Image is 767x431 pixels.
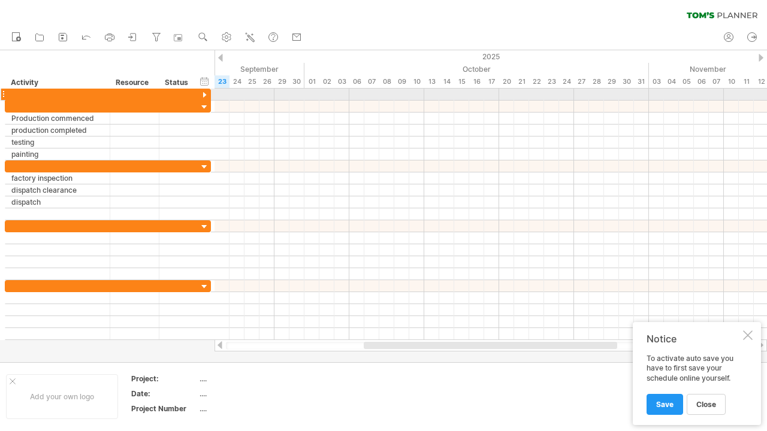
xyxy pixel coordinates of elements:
div: Wednesday, 8 October 2025 [379,75,394,88]
div: Monday, 3 November 2025 [649,75,664,88]
div: Monday, 20 October 2025 [499,75,514,88]
div: Thursday, 2 October 2025 [319,75,334,88]
div: Tuesday, 7 October 2025 [364,75,379,88]
div: dispatch [11,196,104,208]
div: Tuesday, 14 October 2025 [439,75,454,88]
div: Wednesday, 1 October 2025 [304,75,319,88]
div: Project Number [131,403,197,414]
div: .... [200,403,300,414]
div: Wednesday, 24 September 2025 [230,75,244,88]
div: Project: [131,374,197,384]
div: Add your own logo [6,374,118,419]
div: Thursday, 16 October 2025 [469,75,484,88]
div: Thursday, 9 October 2025 [394,75,409,88]
div: Friday, 7 November 2025 [709,75,724,88]
div: Resource [116,77,152,89]
div: Thursday, 25 September 2025 [244,75,259,88]
div: Friday, 31 October 2025 [634,75,649,88]
div: Thursday, 6 November 2025 [694,75,709,88]
div: Tuesday, 28 October 2025 [589,75,604,88]
div: Friday, 17 October 2025 [484,75,499,88]
div: testing [11,136,104,148]
div: Friday, 26 September 2025 [259,75,274,88]
div: Notice [647,333,741,345]
div: To activate auto save you have to first save your schedule online yourself. [647,354,741,414]
div: Tuesday, 30 September 2025 [289,75,304,88]
span: close [696,400,716,409]
div: Tuesday, 11 November 2025 [739,75,754,88]
div: .... [200,374,300,384]
div: Thursday, 23 October 2025 [544,75,559,88]
div: production completed [11,125,104,136]
div: Friday, 3 October 2025 [334,75,349,88]
div: Tuesday, 23 September 2025 [215,75,230,88]
a: close [687,394,726,415]
div: Tuesday, 21 October 2025 [514,75,529,88]
div: dispatch clearance [11,184,104,196]
div: Status [165,77,191,89]
div: Wednesday, 15 October 2025 [454,75,469,88]
div: factory inspection [11,172,104,184]
span: Save [656,400,674,409]
div: Monday, 6 October 2025 [349,75,364,88]
div: Friday, 24 October 2025 [559,75,574,88]
div: Monday, 27 October 2025 [574,75,589,88]
div: Activity [11,77,103,89]
div: Wednesday, 22 October 2025 [529,75,544,88]
div: Thursday, 30 October 2025 [619,75,634,88]
div: Wednesday, 5 November 2025 [679,75,694,88]
a: Save [647,394,683,415]
div: Tuesday, 4 November 2025 [664,75,679,88]
div: Production commenced [11,113,104,124]
div: painting [11,148,104,160]
div: Monday, 10 November 2025 [724,75,739,88]
div: Wednesday, 29 October 2025 [604,75,619,88]
div: Friday, 10 October 2025 [409,75,424,88]
div: Monday, 29 September 2025 [274,75,289,88]
div: .... [200,388,300,399]
div: Date: [131,388,197,399]
div: October 2025 [304,63,649,75]
div: Monday, 13 October 2025 [424,75,439,88]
